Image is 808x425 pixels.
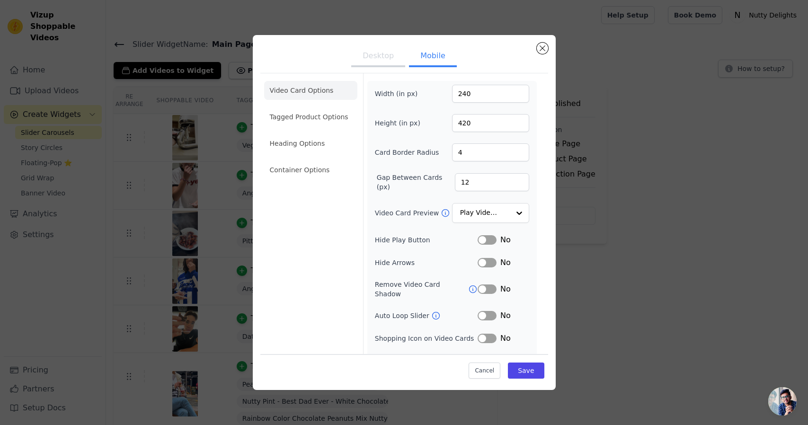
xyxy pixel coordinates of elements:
label: Hide Arrows [375,258,478,267]
span: No [500,257,511,268]
span: No [500,283,511,295]
label: Card Border Radius [375,148,439,157]
label: Hide Play Button [375,235,478,245]
li: Container Options [264,160,357,179]
span: No [500,333,511,344]
li: Tagged Product Options [264,107,357,126]
label: Height (in px) [375,118,426,128]
button: Save [508,363,544,379]
button: Cancel [469,363,500,379]
button: Desktop [351,46,405,67]
li: Video Card Options [264,81,357,100]
label: Remove Video Card Shadow [375,280,468,299]
label: Width (in px) [375,89,426,98]
label: Auto Loop Slider [375,311,431,320]
li: Heading Options [264,134,357,153]
div: Open chat [768,387,797,416]
span: No [500,234,511,246]
button: Mobile [409,46,456,67]
label: Gap Between Cards (px) [377,173,455,192]
span: No [500,310,511,321]
label: Video Card Preview [375,208,441,218]
button: Close modal [537,43,548,54]
label: Shopping Icon on Video Cards [375,334,474,343]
